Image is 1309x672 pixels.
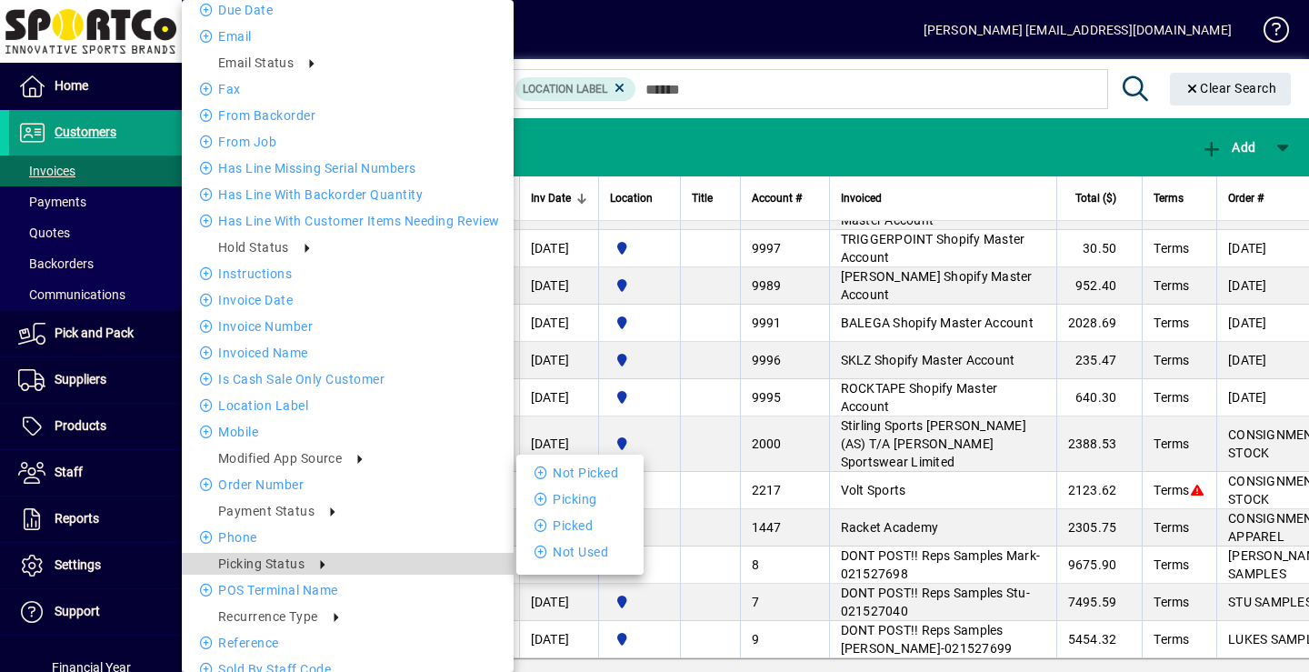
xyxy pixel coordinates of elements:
li: Not Used [516,541,644,563]
span: Picking Status [218,557,305,571]
li: From Job [182,131,514,153]
li: Picked [516,515,644,537]
li: Fax [182,78,514,100]
li: POS terminal name [182,579,514,601]
span: Hold Status [218,240,289,255]
li: Invoiced Name [182,342,514,364]
li: Location Label [182,395,514,416]
li: Email [182,25,514,47]
li: Is Cash Sale Only Customer [182,368,514,390]
span: Recurrence type [218,609,318,624]
li: Reference [182,632,514,654]
span: Modified App Source [218,451,342,466]
li: Phone [182,527,514,548]
li: Invoice date [182,289,514,311]
li: Invoice number [182,316,514,337]
li: Order number [182,474,514,496]
span: Email status [218,55,294,70]
li: Has Line Missing Serial Numbers [182,157,514,179]
li: Not Picked [516,462,644,484]
li: From Backorder [182,105,514,126]
li: Picking [516,488,644,510]
span: Payment Status [218,504,315,518]
li: Instructions [182,263,514,285]
li: Mobile [182,421,514,443]
li: Has Line With Backorder Quantity [182,184,514,206]
li: Has Line With Customer Items Needing Review [182,210,514,232]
